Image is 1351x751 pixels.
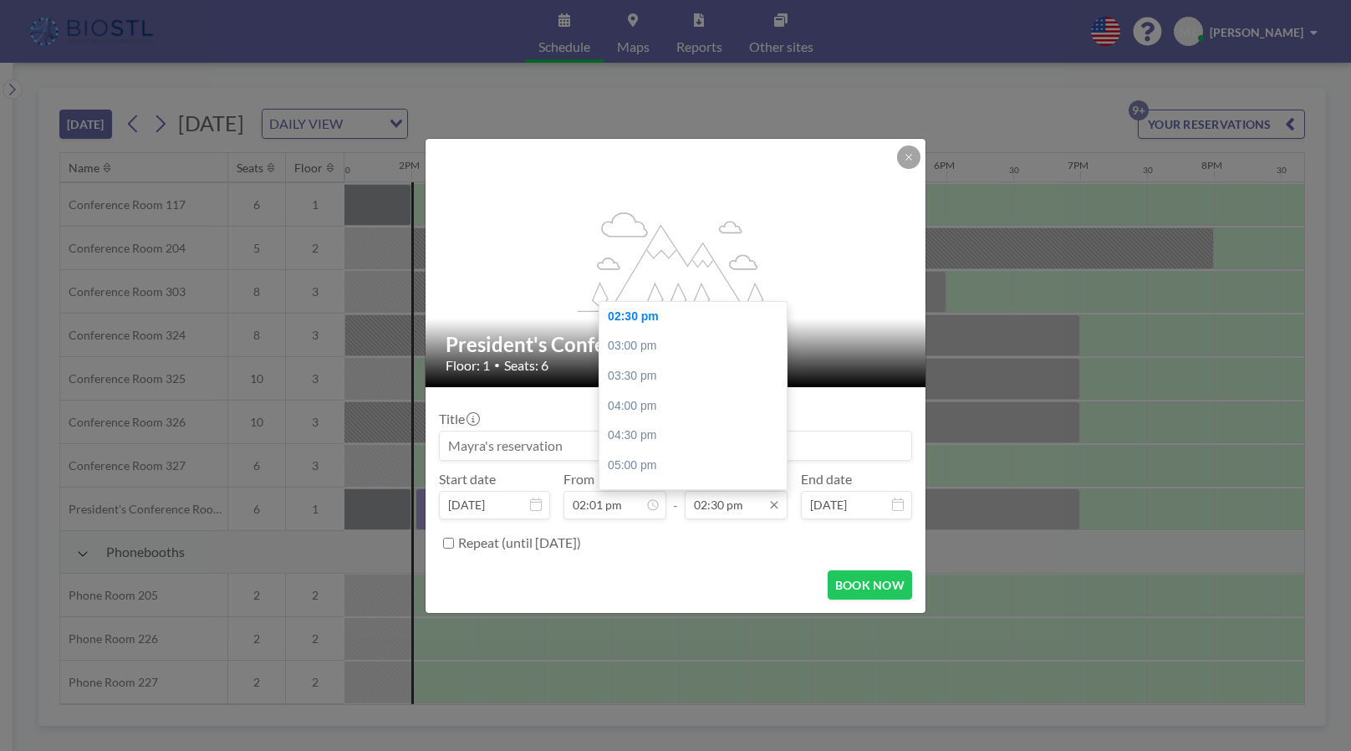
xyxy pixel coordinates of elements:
[563,471,594,488] label: From
[446,332,907,357] h2: President's Conference Room - 109
[599,451,796,481] div: 05:00 pm
[504,357,548,374] span: Seats: 6
[828,570,912,600] button: BOOK NOW
[458,534,581,551] label: Repeat (until [DATE])
[673,477,678,513] span: -
[599,391,796,421] div: 04:00 pm
[599,361,796,391] div: 03:30 pm
[599,421,796,451] div: 04:30 pm
[599,331,796,361] div: 03:00 pm
[439,471,496,488] label: Start date
[440,432,911,460] input: Mayra's reservation
[494,359,500,371] span: •
[599,480,796,510] div: 05:30 pm
[599,302,796,332] div: 02:30 pm
[446,357,490,374] span: Floor: 1
[801,471,852,488] label: End date
[439,411,478,427] label: Title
